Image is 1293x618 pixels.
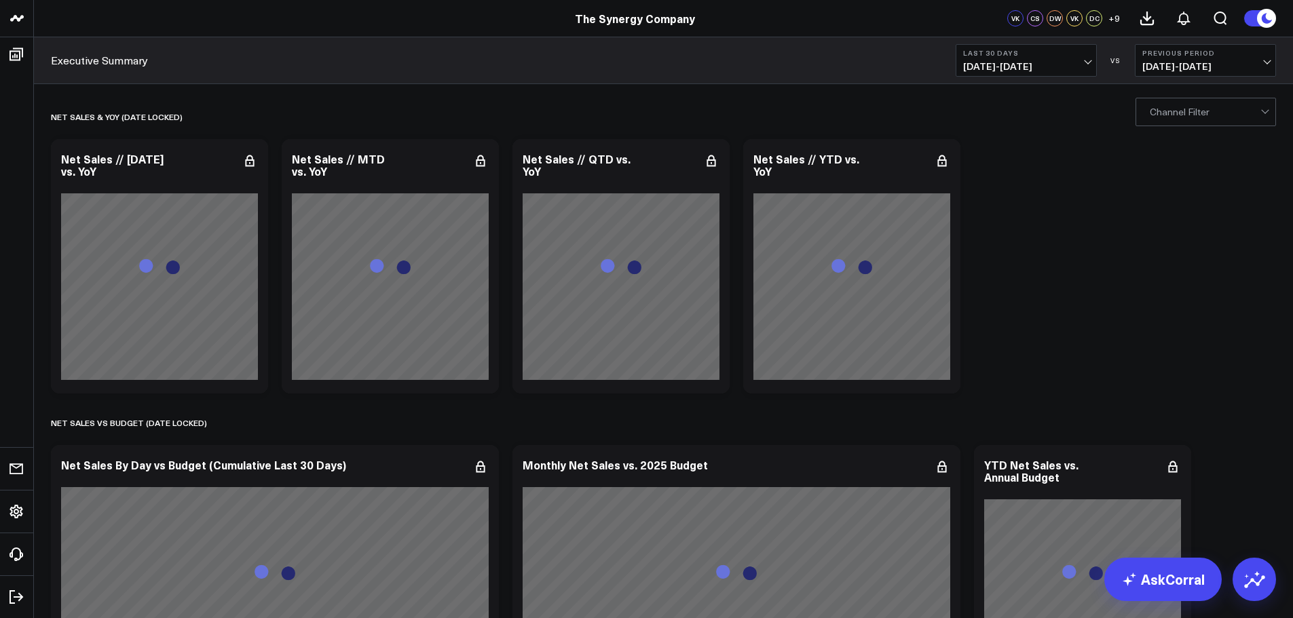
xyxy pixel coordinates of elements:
div: Net Sales // YTD vs. YoY [753,151,859,178]
a: Executive Summary [51,53,148,68]
div: NET SALES vs BUDGET (date locked) [51,407,207,438]
button: Previous Period[DATE]-[DATE] [1135,44,1276,77]
a: AskCorral [1104,558,1222,601]
button: +9 [1106,10,1122,26]
div: Net Sales // [DATE] vs. YoY [61,151,164,178]
b: Previous Period [1142,49,1269,57]
div: VK [1007,10,1024,26]
div: Net Sales By Day vs Budget (Cumulative Last 30 Days) [61,457,346,472]
div: CS [1027,10,1043,26]
div: DW [1047,10,1063,26]
div: VK [1066,10,1083,26]
b: Last 30 Days [963,49,1089,57]
span: [DATE] - [DATE] [963,61,1089,72]
span: [DATE] - [DATE] [1142,61,1269,72]
div: Net Sales // QTD vs. YoY [523,151,631,178]
div: VS [1104,56,1128,64]
div: net sales & yoy (date locked) [51,101,183,132]
div: Monthly Net Sales vs. 2025 Budget [523,457,708,472]
a: The Synergy Company [575,11,695,26]
div: DC [1086,10,1102,26]
div: Net Sales // MTD vs. YoY [292,151,385,178]
button: Last 30 Days[DATE]-[DATE] [956,44,1097,77]
div: YTD Net Sales vs. Annual Budget [984,457,1079,484]
span: + 9 [1108,14,1120,23]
